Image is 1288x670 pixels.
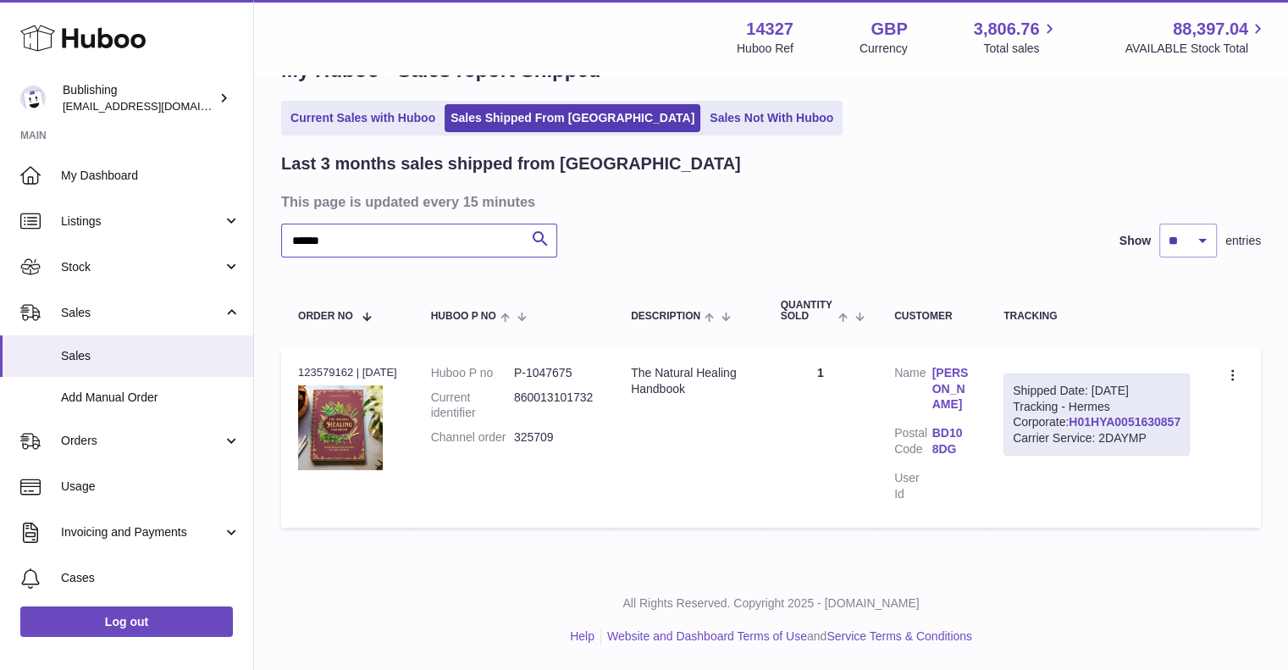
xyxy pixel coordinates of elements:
[61,390,240,406] span: Add Manual Order
[1069,415,1180,429] a: H01HYA0051630857
[631,365,747,397] div: The Natural Healing Handbook
[431,390,514,422] dt: Current identifier
[298,385,383,470] img: 1749741825.png
[704,104,839,132] a: Sales Not With Huboo
[431,429,514,446] dt: Channel order
[1013,430,1180,446] div: Carrier Service: 2DAYMP
[1125,18,1268,57] a: 88,397.04 AVAILABLE Stock Total
[860,41,908,57] div: Currency
[1003,374,1190,457] div: Tracking - Hermes Corporate:
[281,152,741,175] h2: Last 3 months sales shipped from [GEOGRAPHIC_DATA]
[826,629,972,643] a: Service Terms & Conditions
[514,390,597,422] dd: 860013101732
[631,311,700,322] span: Description
[983,41,1059,57] span: Total sales
[1225,233,1261,249] span: entries
[281,192,1257,211] h3: This page is updated every 15 minutes
[781,300,834,322] span: Quantity Sold
[607,629,807,643] a: Website and Dashboard Terms of Use
[63,99,249,113] span: [EMAIL_ADDRESS][DOMAIN_NAME]
[61,348,240,364] span: Sales
[20,606,233,637] a: Log out
[61,213,223,230] span: Listings
[285,104,441,132] a: Current Sales with Huboo
[445,104,700,132] a: Sales Shipped From [GEOGRAPHIC_DATA]
[764,348,877,528] td: 1
[61,524,223,540] span: Invoicing and Payments
[746,18,793,41] strong: 14327
[894,470,932,502] dt: User Id
[298,365,397,380] div: 123579162 | [DATE]
[737,41,793,57] div: Huboo Ref
[1173,18,1248,41] span: 88,397.04
[871,18,907,41] strong: GBP
[514,365,597,381] dd: P-1047675
[514,429,597,446] dd: 325709
[932,365,970,413] a: [PERSON_NAME]
[894,365,932,418] dt: Name
[1125,41,1268,57] span: AVAILABLE Stock Total
[1013,383,1180,399] div: Shipped Date: [DATE]
[601,628,972,645] li: and
[63,82,215,114] div: Bublishing
[431,311,496,322] span: Huboo P no
[61,305,223,321] span: Sales
[61,168,240,184] span: My Dashboard
[20,86,46,111] img: jam@bublishing.com
[268,595,1274,612] p: All Rights Reserved. Copyright 2025 - [DOMAIN_NAME]
[61,433,223,449] span: Orders
[431,365,514,381] dt: Huboo P no
[974,18,1040,41] span: 3,806.76
[932,425,970,457] a: BD10 8DG
[61,259,223,275] span: Stock
[1119,233,1151,249] label: Show
[61,479,240,495] span: Usage
[974,18,1059,57] a: 3,806.76 Total sales
[570,629,594,643] a: Help
[298,311,353,322] span: Order No
[1003,311,1190,322] div: Tracking
[61,570,240,586] span: Cases
[894,425,932,462] dt: Postal Code
[894,311,970,322] div: Customer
